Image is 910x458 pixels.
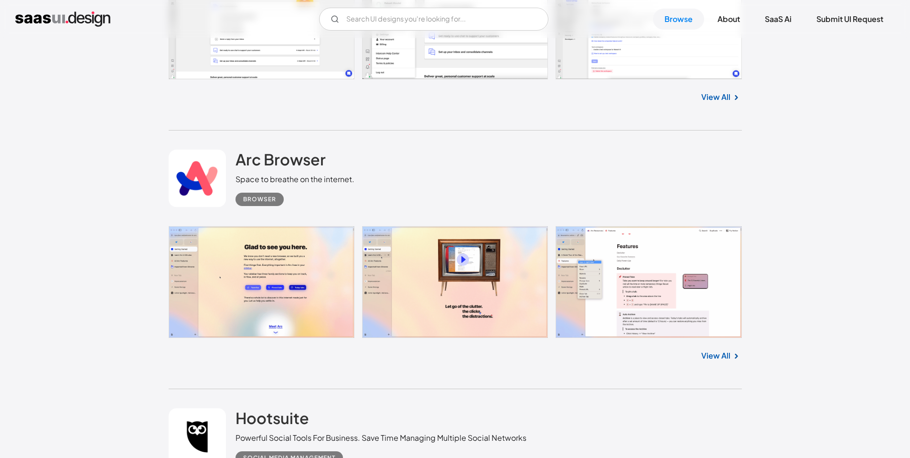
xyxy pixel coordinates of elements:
a: View All [701,91,730,103]
h2: Arc Browser [236,150,326,169]
a: Hootsuite [236,408,309,432]
a: Arc Browser [236,150,326,174]
div: Browser [243,194,276,205]
input: Search UI designs you're looking for... [319,8,548,31]
a: View All [701,350,730,361]
a: Submit UI Request [805,9,895,30]
a: SaaS Ai [753,9,803,30]
div: Powerful Social Tools For Business. Save Time Managing Multiple Social Networks [236,432,526,444]
div: Space to breathe on the internet. [236,174,354,185]
a: Browse [653,9,704,30]
a: home [15,11,110,27]
a: About [706,9,751,30]
form: Email Form [319,8,548,31]
h2: Hootsuite [236,408,309,427]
